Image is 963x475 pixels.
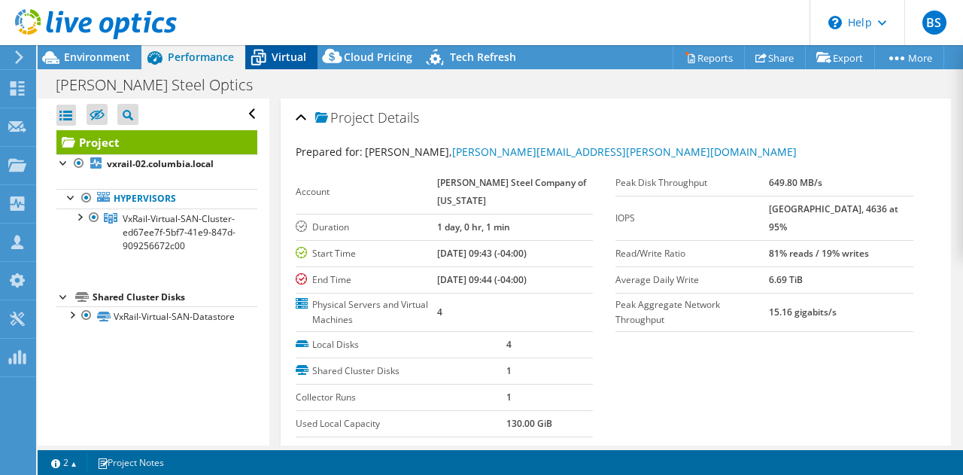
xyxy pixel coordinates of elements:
b: 51.79 TiB [506,443,545,456]
svg: \n [828,16,842,29]
div: Shared Cluster Disks [93,288,257,306]
label: Collector Runs [296,390,506,405]
label: Local Disks [296,337,506,352]
span: Virtual [272,50,306,64]
label: Peak Aggregate Network Throughput [615,297,769,327]
b: [DATE] 09:44 (-04:00) [437,273,527,286]
b: [DATE] 09:43 (-04:00) [437,247,527,260]
label: Prepared for: [296,145,363,159]
label: Start Time [296,246,438,261]
a: 2 [41,453,87,472]
b: 1 [506,364,512,377]
a: Hypervisors [56,189,257,209]
b: 6.69 TiB [769,273,803,286]
b: 649.80 MB/s [769,176,822,189]
span: Environment [64,50,130,64]
a: Project Notes [87,453,175,472]
a: Project [56,130,257,154]
span: Cloud Pricing [344,50,412,64]
span: Tech Refresh [450,50,516,64]
label: Read/Write Ratio [615,246,769,261]
label: Peak Disk Throughput [615,175,769,190]
b: 4 [506,338,512,351]
label: Used Local Capacity [296,416,506,431]
b: 1 [506,391,512,403]
span: BS [922,11,946,35]
b: 1 day, 0 hr, 1 min [437,221,510,233]
label: Duration [296,220,438,235]
label: Used Shared Capacity [296,443,506,458]
a: vxrail-02.columbia.local [56,154,257,174]
b: [GEOGRAPHIC_DATA], 4636 at 95% [769,202,898,233]
span: Project [315,111,374,126]
b: vxrail-02.columbia.local [107,157,214,170]
a: Export [805,46,875,69]
label: Shared Cluster Disks [296,364,506,379]
h1: [PERSON_NAME] Steel Optics [49,77,276,93]
a: Share [744,46,806,69]
label: Average Daily Write [615,273,769,288]
label: Physical Servers and Virtual Machines [296,297,438,327]
span: Performance [168,50,234,64]
b: [PERSON_NAME] Steel Company of [US_STATE] [437,176,586,207]
b: 4 [437,306,442,318]
b: 15.16 gigabits/s [769,306,837,318]
label: Account [296,184,438,199]
label: IOPS [615,211,769,226]
label: End Time [296,273,438,288]
b: 130.00 GiB [506,417,552,430]
a: VxRail-Virtual-SAN-Datastore [56,306,257,326]
a: [PERSON_NAME][EMAIL_ADDRESS][PERSON_NAME][DOMAIN_NAME] [452,145,797,159]
a: Reports [673,46,745,69]
a: VxRail-Virtual-SAN-Cluster-ed67ee7f-5bf7-41e9-847d-909256672c00 [56,209,257,255]
b: 81% reads / 19% writes [769,247,869,260]
span: VxRail-Virtual-SAN-Cluster-ed67ee7f-5bf7-41e9-847d-909256672c00 [123,212,235,252]
span: Details [378,108,419,126]
span: [PERSON_NAME], [365,145,797,159]
a: More [874,46,944,69]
